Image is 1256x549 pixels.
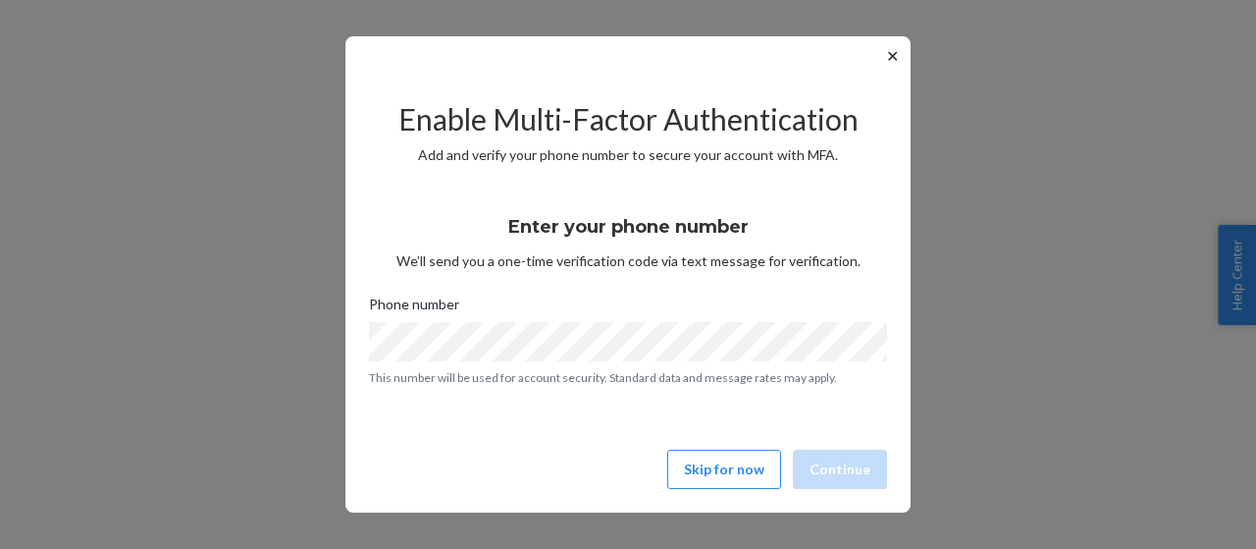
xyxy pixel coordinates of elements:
button: Skip for now [667,450,781,489]
p: Add and verify your phone number to secure your account with MFA. [369,145,887,165]
span: Phone number [369,295,459,322]
h3: Enter your phone number [508,214,749,240]
button: ✕ [882,44,903,68]
p: This number will be used for account security. Standard data and message rates may apply. [369,369,887,386]
div: We’ll send you a one-time verification code via text message for verification. [369,198,887,271]
button: Continue [793,450,887,489]
h2: Enable Multi-Factor Authentication [369,103,887,136]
